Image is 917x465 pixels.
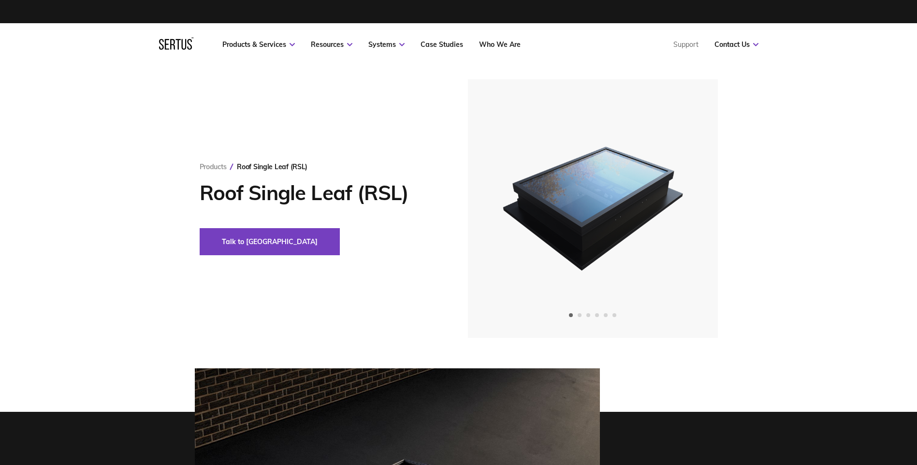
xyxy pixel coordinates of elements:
[200,181,439,205] h1: Roof Single Leaf (RSL)
[479,40,521,49] a: Who We Are
[368,40,405,49] a: Systems
[612,313,616,317] span: Go to slide 6
[200,228,340,255] button: Talk to [GEOGRAPHIC_DATA]
[604,313,608,317] span: Go to slide 5
[595,313,599,317] span: Go to slide 4
[578,313,582,317] span: Go to slide 2
[714,40,758,49] a: Contact Us
[200,162,227,171] a: Products
[586,313,590,317] span: Go to slide 3
[222,40,295,49] a: Products & Services
[311,40,352,49] a: Resources
[673,40,699,49] a: Support
[421,40,463,49] a: Case Studies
